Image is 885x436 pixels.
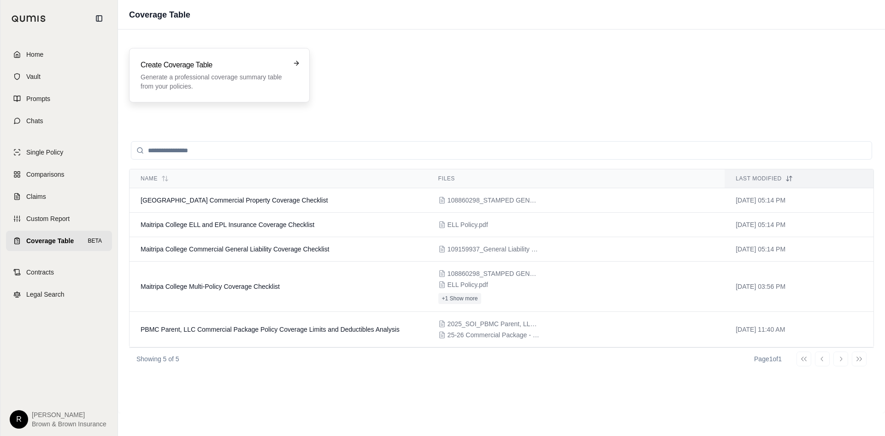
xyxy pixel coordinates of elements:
[10,410,28,429] div: R
[6,262,112,282] a: Contracts
[6,66,112,87] a: Vault
[26,116,43,125] span: Chats
[448,280,488,289] span: ELL Policy.pdf
[448,245,540,254] span: 109159937_General Liability 0100382349-0 (1).pdf
[725,213,873,237] td: [DATE] 05:14 PM
[6,44,112,65] a: Home
[26,268,54,277] span: Contracts
[26,170,64,179] span: Comparisons
[141,283,280,290] span: Maitripa College Multi-Policy Coverage Checklist
[26,94,50,103] span: Prompts
[448,196,540,205] span: 108860298_STAMPED GENERAL STAR PROP POLICY - IMA445639.pdf
[736,175,862,182] div: Last modified
[141,72,285,91] p: Generate a professional coverage summary table from your policies.
[26,214,70,223] span: Custom Report
[6,209,112,229] a: Custom Report
[26,72,41,81] span: Vault
[448,269,540,278] span: 108860298_STAMPED GENERAL STAR PROP POLICY - IMA445639.pdf
[6,142,112,162] a: Single Policy
[725,188,873,213] td: [DATE] 05:14 PM
[136,354,179,364] p: Showing 5 of 5
[32,419,106,429] span: Brown & Brown Insurance
[26,148,63,157] span: Single Policy
[448,220,488,229] span: ELL Policy.pdf
[6,284,112,305] a: Legal Search
[26,290,65,299] span: Legal Search
[725,312,873,347] td: [DATE] 11:40 AM
[141,245,329,253] span: Maitripa College Commercial General Liability Coverage Checklist
[26,192,46,201] span: Claims
[6,186,112,207] a: Claims
[6,111,112,131] a: Chats
[85,236,105,245] span: BETA
[6,89,112,109] a: Prompts
[141,326,400,333] span: PBMC Parent, LLC Commercial Package Policy Coverage Limits and Deductibles Analysis
[32,410,106,419] span: [PERSON_NAME]
[427,169,725,188] th: Files
[141,197,328,204] span: Maitripa College Commercial Property Coverage Checklist
[12,15,46,22] img: Qumis Logo
[725,262,873,312] td: [DATE] 03:56 PM
[754,354,782,364] div: Page 1 of 1
[129,8,190,21] h1: Coverage Table
[725,237,873,262] td: [DATE] 05:14 PM
[448,330,540,340] span: 25-26 Commercial Package - 7039567248- CNA Ins. Comp. (3).pdf
[26,236,74,245] span: Coverage Table
[141,221,314,228] span: Maitripa College ELL and EPL Insurance Coverage Checklist
[438,293,482,304] button: +1 Show more
[141,175,416,182] div: Name
[141,60,285,71] h3: Create Coverage Table
[26,50,43,59] span: Home
[6,164,112,185] a: Comparisons
[448,319,540,328] span: 2025_SOI_PBMC Parent, LLC.pdf
[6,231,112,251] a: Coverage TableBETA
[92,11,106,26] button: Collapse sidebar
